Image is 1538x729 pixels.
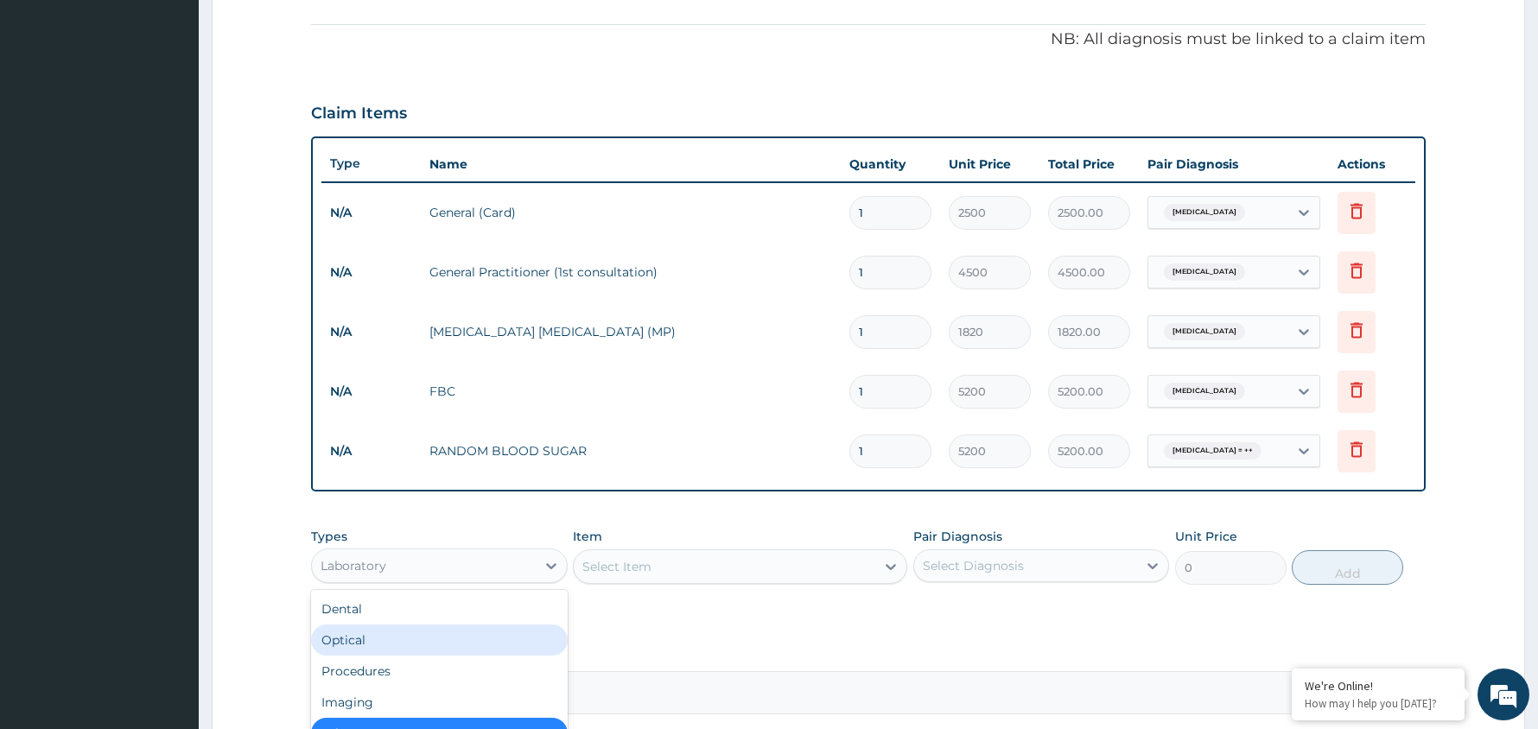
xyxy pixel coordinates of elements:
[100,218,238,392] span: We're online!
[311,593,568,624] div: Dental
[1175,528,1237,545] label: Unit Price
[421,147,841,181] th: Name
[923,557,1024,574] div: Select Diagnosis
[421,255,841,289] td: General Practitioner (1st consultation)
[573,528,602,545] label: Item
[1039,147,1139,181] th: Total Price
[311,624,568,656] div: Optical
[321,148,421,180] th: Type
[321,557,386,574] div: Laboratory
[1164,323,1245,340] span: [MEDICAL_DATA]
[913,528,1002,545] label: Pair Diagnosis
[321,316,421,348] td: N/A
[1305,678,1452,694] div: We're Online!
[1164,442,1262,460] span: [MEDICAL_DATA] = ++
[1305,696,1452,711] p: How may I help you today?
[421,374,841,409] td: FBC
[582,558,651,575] div: Select Item
[311,105,407,124] h3: Claim Items
[1164,204,1245,221] span: [MEDICAL_DATA]
[1292,550,1403,585] button: Add
[321,197,421,229] td: N/A
[311,647,1426,662] label: Comment
[321,435,421,467] td: N/A
[9,472,329,532] textarea: Type your message and hit 'Enter'
[841,147,940,181] th: Quantity
[32,86,70,130] img: d_794563401_company_1708531726252_794563401
[90,97,290,119] div: Chat with us now
[311,687,568,718] div: Imaging
[1329,147,1415,181] th: Actions
[940,147,1039,181] th: Unit Price
[1139,147,1329,181] th: Pair Diagnosis
[1164,263,1245,281] span: [MEDICAL_DATA]
[311,656,568,687] div: Procedures
[311,29,1426,51] p: NB: All diagnosis must be linked to a claim item
[421,195,841,230] td: General (Card)
[321,376,421,408] td: N/A
[321,257,421,288] td: N/A
[1164,383,1245,400] span: [MEDICAL_DATA]
[311,529,347,544] label: Types
[421,314,841,349] td: [MEDICAL_DATA] [MEDICAL_DATA] (MP)
[421,434,841,468] td: RANDOM BLOOD SUGAR
[283,9,325,50] div: Minimize live chat window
